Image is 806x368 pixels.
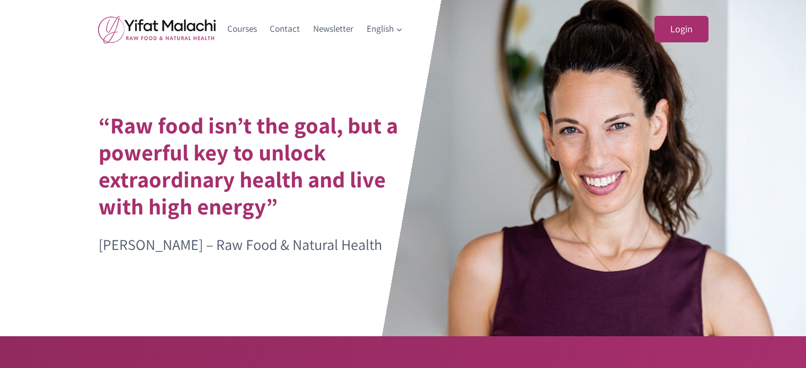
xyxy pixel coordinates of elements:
a: Newsletter [307,16,360,42]
p: [PERSON_NAME] – Raw Food & Natural Health [99,233,426,257]
span: English [367,22,403,36]
a: Courses [221,16,264,42]
a: Login [654,16,708,43]
a: Contact [263,16,307,42]
h1: “Raw food isn’t the goal, but a powerful key to unlock extraordinary health and live with high en... [99,112,426,220]
img: yifat_logo41_en.png [98,15,216,43]
a: English [360,16,409,42]
nav: Primary [221,16,410,42]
